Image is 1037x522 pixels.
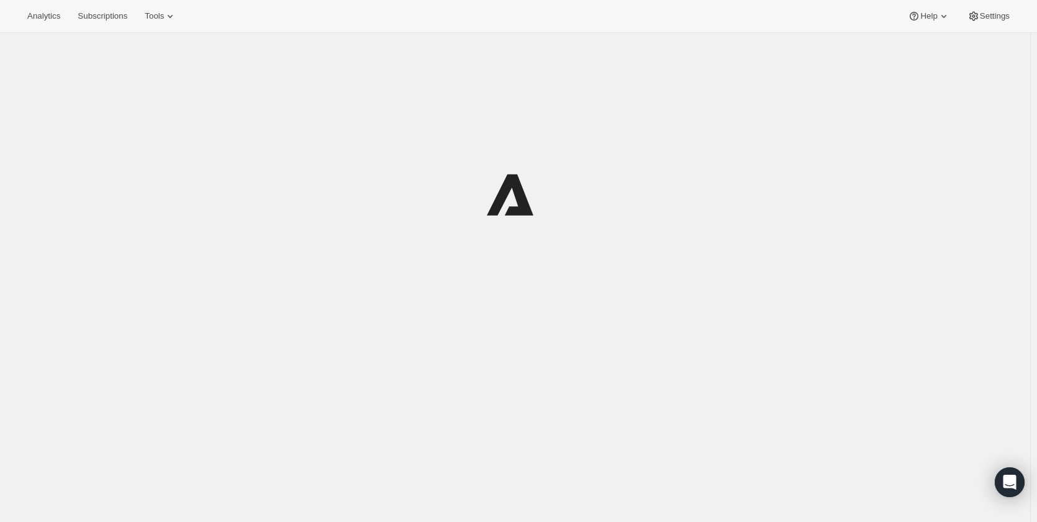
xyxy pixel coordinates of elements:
[960,7,1017,25] button: Settings
[980,11,1010,21] span: Settings
[995,467,1025,497] div: Open Intercom Messenger
[70,7,135,25] button: Subscriptions
[78,11,127,21] span: Subscriptions
[920,11,937,21] span: Help
[137,7,184,25] button: Tools
[145,11,164,21] span: Tools
[900,7,957,25] button: Help
[20,7,68,25] button: Analytics
[27,11,60,21] span: Analytics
